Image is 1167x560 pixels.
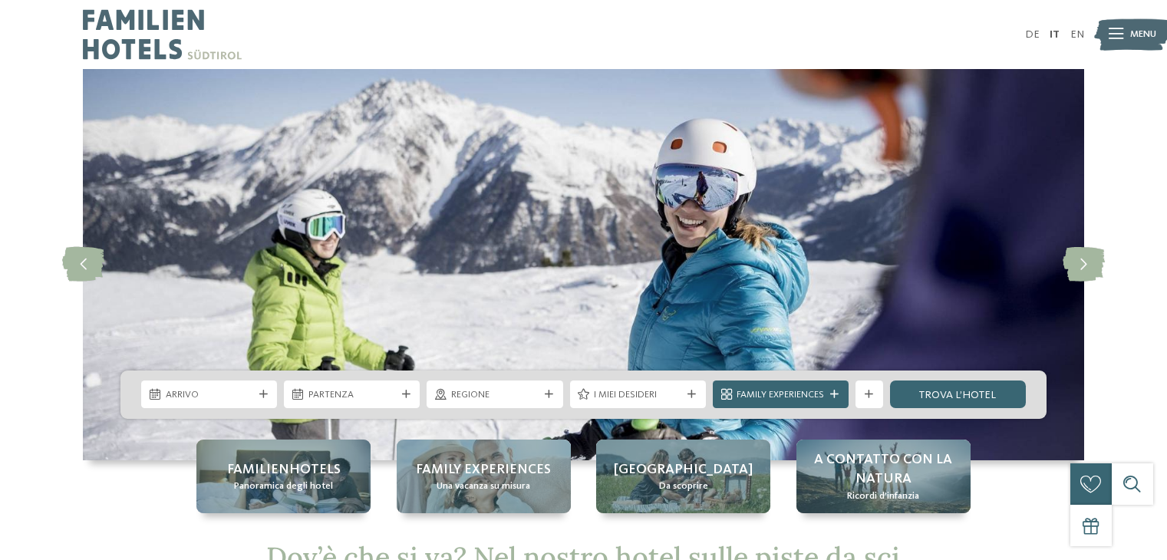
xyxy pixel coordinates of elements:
span: A contatto con la natura [810,450,957,489]
span: Regione [451,388,539,402]
a: Hotel sulle piste da sci per bambini: divertimento senza confini [GEOGRAPHIC_DATA] Da scoprire [596,440,770,513]
a: DE [1025,29,1040,40]
span: Menu [1130,28,1156,41]
span: Una vacanza su misura [437,479,530,493]
a: Hotel sulle piste da sci per bambini: divertimento senza confini A contatto con la natura Ricordi... [796,440,971,513]
a: IT [1050,29,1060,40]
span: Arrivo [166,388,253,402]
a: Hotel sulle piste da sci per bambini: divertimento senza confini Familienhotels Panoramica degli ... [196,440,371,513]
img: Hotel sulle piste da sci per bambini: divertimento senza confini [83,69,1084,460]
span: Family Experiences [737,388,824,402]
span: [GEOGRAPHIC_DATA] [614,460,753,479]
span: Da scoprire [659,479,708,493]
a: Hotel sulle piste da sci per bambini: divertimento senza confini Family experiences Una vacanza s... [397,440,571,513]
span: Panoramica degli hotel [234,479,333,493]
a: trova l’hotel [890,380,1026,408]
span: Ricordi d’infanzia [847,489,919,503]
span: I miei desideri [594,388,681,402]
span: Familienhotels [227,460,341,479]
a: EN [1070,29,1084,40]
span: Family experiences [416,460,551,479]
span: Partenza [308,388,396,402]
